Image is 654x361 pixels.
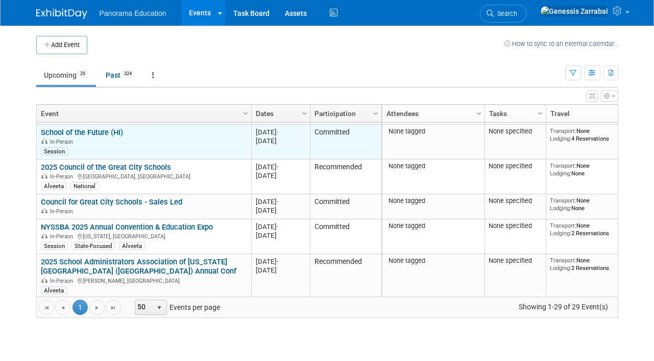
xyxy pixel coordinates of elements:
[41,233,47,238] img: In-Person Event
[41,257,236,276] a: 2025 School Administrators Association of [US_STATE][GEOGRAPHIC_DATA] ([GEOGRAPHIC_DATA]) Annual ...
[310,219,381,254] td: Committed
[475,109,483,118] span: Column Settings
[370,105,381,120] a: Column Settings
[41,232,247,240] div: [US_STATE], [GEOGRAPHIC_DATA]
[72,300,88,315] span: 1
[314,105,375,122] a: Participation
[122,300,230,315] span: Events per page
[41,278,47,283] img: In-Person Event
[77,70,88,78] span: 29
[550,197,623,212] div: None None
[550,197,576,204] span: Transport:
[119,242,145,250] div: Alveeta
[240,105,251,120] a: Column Settings
[41,286,67,295] div: Alveeta
[386,197,480,205] div: None tagged
[494,10,517,17] span: Search
[41,182,67,190] div: Alveeta
[41,172,247,180] div: [GEOGRAPHIC_DATA], [GEOGRAPHIC_DATA]
[50,139,76,145] span: In-Person
[42,304,51,312] span: Go to the first page
[39,300,54,315] a: Go to the first page
[41,163,171,172] a: 2025 Council of the Great City Schools
[386,162,480,170] div: None tagged
[386,257,480,265] div: None tagged
[550,162,576,169] span: Transport:
[100,9,166,17] span: Panorama Education
[41,242,68,250] div: Session
[504,40,618,48] a: How to sync to an external calendar...
[277,163,279,171] span: -
[310,254,381,299] td: Recommended
[89,300,105,315] a: Go to the next page
[489,197,542,205] div: None specified
[241,109,250,118] span: Column Settings
[277,223,279,231] span: -
[256,222,305,231] div: [DATE]
[550,162,623,177] div: None None
[41,128,123,137] a: School of the Future (HI)
[256,105,303,122] a: Dates
[540,6,609,17] img: Genessis Zarrabal
[386,105,478,122] a: Attendees
[299,105,310,120] a: Column Settings
[372,109,380,118] span: Column Settings
[277,128,279,136] span: -
[300,109,308,118] span: Column Settings
[256,206,305,215] div: [DATE]
[36,65,96,85] a: Upcoming29
[121,70,135,78] span: 324
[616,105,627,120] a: Column Settings
[509,300,617,314] span: Showing 1-29 of 29 Event(s)
[550,127,623,142] div: None 4 Reservations
[41,208,47,213] img: In-Person Event
[41,276,247,285] div: [PERSON_NAME], [GEOGRAPHIC_DATA]
[70,182,99,190] div: National
[550,205,571,212] span: Lodging:
[135,300,153,314] span: 50
[41,139,47,144] img: In-Person Event
[277,198,279,206] span: -
[36,9,87,19] img: ExhibitDay
[473,105,485,120] a: Column Settings
[50,173,76,180] span: In-Person
[71,242,115,250] div: State-Focused
[550,170,571,177] span: Lodging:
[489,127,542,136] div: None specified
[550,135,571,142] span: Lodging:
[41,222,213,232] a: NYSSBA 2025 Annual Convention & Education Expo
[50,233,76,240] span: In-Person
[41,197,182,207] a: Council for Great City Schools - Sales Led
[386,222,480,230] div: None tagged
[550,222,576,229] span: Transport:
[480,5,527,22] a: Search
[50,278,76,284] span: In-Person
[155,304,163,312] span: select
[277,258,279,265] span: -
[536,109,544,118] span: Column Settings
[256,171,305,180] div: [DATE]
[59,304,67,312] span: Go to the previous page
[535,105,546,120] a: Column Settings
[256,197,305,206] div: [DATE]
[550,222,623,237] div: None 2 Reservations
[98,65,142,85] a: Past324
[41,147,68,155] div: Session
[36,36,87,54] button: Add Event
[256,266,305,275] div: [DATE]
[310,160,381,194] td: Recommended
[310,194,381,219] td: Committed
[550,105,621,122] a: Travel
[489,162,542,170] div: None specified
[550,127,576,134] span: Transport:
[256,257,305,266] div: [DATE]
[550,230,571,237] span: Lodging:
[50,208,76,215] span: In-Person
[550,264,571,272] span: Lodging:
[550,257,576,264] span: Transport:
[256,231,305,240] div: [DATE]
[256,128,305,137] div: [DATE]
[41,105,245,122] a: Event
[256,163,305,171] div: [DATE]
[256,137,305,145] div: [DATE]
